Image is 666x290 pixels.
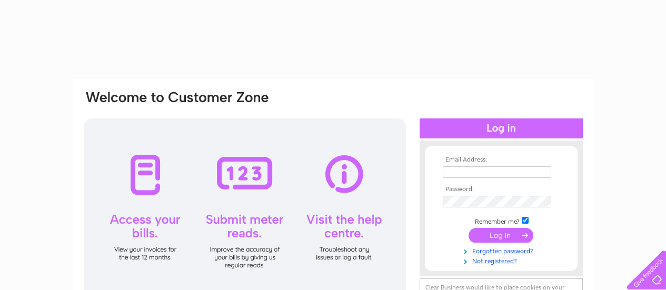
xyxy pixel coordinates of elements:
td: Remember me? [440,215,562,226]
input: Submit [469,228,533,243]
a: Not registered? [443,255,562,265]
th: Email Address: [440,156,562,164]
a: Forgotten password? [443,245,562,255]
th: Password: [440,186,562,193]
